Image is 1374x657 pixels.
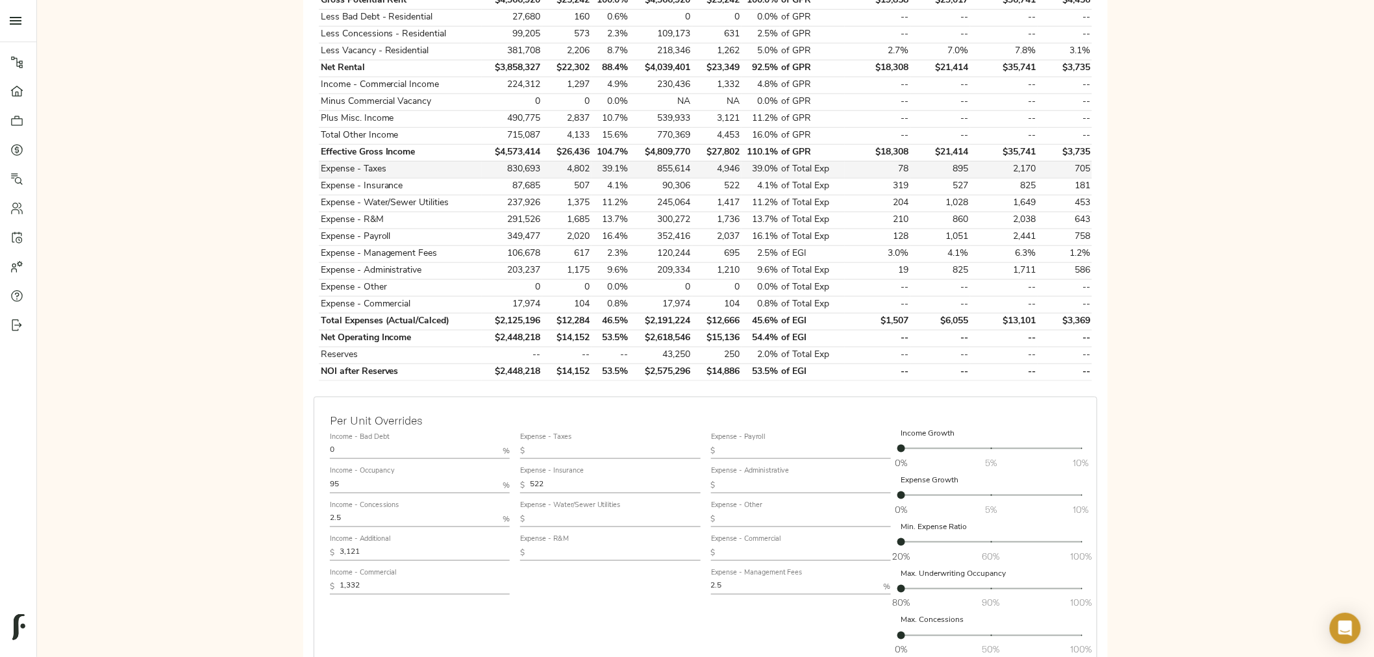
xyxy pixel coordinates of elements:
td: $4,039,401 [630,60,692,77]
td: $27,802 [692,144,742,161]
td: 11.2% [592,195,630,212]
td: 43,250 [630,347,692,364]
td: 0 [482,93,542,110]
td: 2.5% [742,26,780,43]
td: 224,312 [482,77,542,93]
td: 6.3% [970,245,1038,262]
label: Expense - Taxes [520,434,572,441]
span: 20% [892,550,910,563]
td: 0.8% [742,296,780,313]
span: 5% [985,503,997,516]
span: 100% [1071,550,1092,563]
td: of GPR [780,77,845,93]
td: 16.4% [592,229,630,245]
td: $26,436 [542,144,592,161]
td: 855,614 [630,161,692,178]
td: of Total Exp [780,161,845,178]
td: $2,618,546 [630,330,692,347]
span: 0% [895,503,907,516]
td: 4,453 [692,127,742,144]
td: of Total Exp [780,178,845,195]
td: 11.2% [742,195,780,212]
td: 90,306 [630,178,692,195]
label: Expense - Management Fees [711,570,803,577]
span: 10% [1073,503,1089,516]
td: -- [970,127,1038,144]
td: 527 [910,178,971,195]
td: of Total Exp [780,212,845,229]
td: $35,741 [970,60,1038,77]
td: 5.0% [742,43,780,60]
td: 1,711 [970,262,1038,279]
label: Expense - Insurance [520,468,584,475]
td: -- [910,127,971,144]
td: 1,297 [542,77,592,93]
td: -- [910,93,971,110]
td: 0 [630,9,692,26]
td: 4,802 [542,161,592,178]
td: -- [482,347,542,364]
span: 90% [982,597,1000,610]
td: 15.6% [592,127,630,144]
span: 80% [892,597,910,610]
td: of EGI [780,313,845,330]
td: 9.6% [592,262,630,279]
td: 586 [1038,262,1092,279]
td: Income - Commercial Income [319,77,482,93]
td: of Total Exp [780,279,845,296]
td: -- [910,110,971,127]
td: 209,334 [630,262,692,279]
td: 0 [542,93,592,110]
td: $18,308 [845,60,910,77]
td: 507 [542,178,592,195]
td: 104 [692,296,742,313]
td: 250 [692,347,742,364]
td: $3,735 [1038,144,1092,161]
td: -- [1038,93,1092,110]
td: 825 [910,262,971,279]
td: of Total Exp [780,347,845,364]
div: Open Intercom Messenger [1330,613,1361,644]
td: 453 [1038,195,1092,212]
td: 1.2% [1038,245,1092,262]
td: $13,101 [970,313,1038,330]
td: Expense - Commercial [319,296,482,313]
td: 381,708 [482,43,542,60]
td: Less Vacancy - Residential [319,43,482,60]
td: 104 [542,296,592,313]
td: 830,693 [482,161,542,178]
td: 1,210 [692,262,742,279]
td: 210 [845,212,910,229]
td: of EGI [780,330,845,347]
td: $12,284 [542,313,592,330]
td: -- [970,77,1038,93]
td: $4,809,770 [630,144,692,161]
td: -- [910,9,971,26]
label: Income - Bad Debt [330,434,390,441]
td: -- [970,330,1038,347]
td: -- [845,330,910,347]
td: 128 [845,229,910,245]
td: 3.1% [1038,43,1092,60]
td: -- [910,296,971,313]
td: 53.5% [592,330,630,347]
td: -- [845,127,910,144]
td: 2.3% [592,245,630,262]
td: 88.4% [592,60,630,77]
td: 11.2% [742,110,780,127]
td: 13.7% [592,212,630,229]
td: Total Other Income [319,127,482,144]
td: 2,206 [542,43,592,60]
td: 2,837 [542,110,592,127]
td: 106,678 [482,245,542,262]
td: -- [910,26,971,43]
td: $23,349 [692,60,742,77]
td: 2,170 [970,161,1038,178]
td: 99,205 [482,26,542,43]
td: $4,573,414 [482,144,542,161]
td: $14,152 [542,364,592,380]
td: -- [970,296,1038,313]
span: 100% [1071,597,1092,610]
td: 643 [1038,212,1092,229]
td: -- [592,347,630,364]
